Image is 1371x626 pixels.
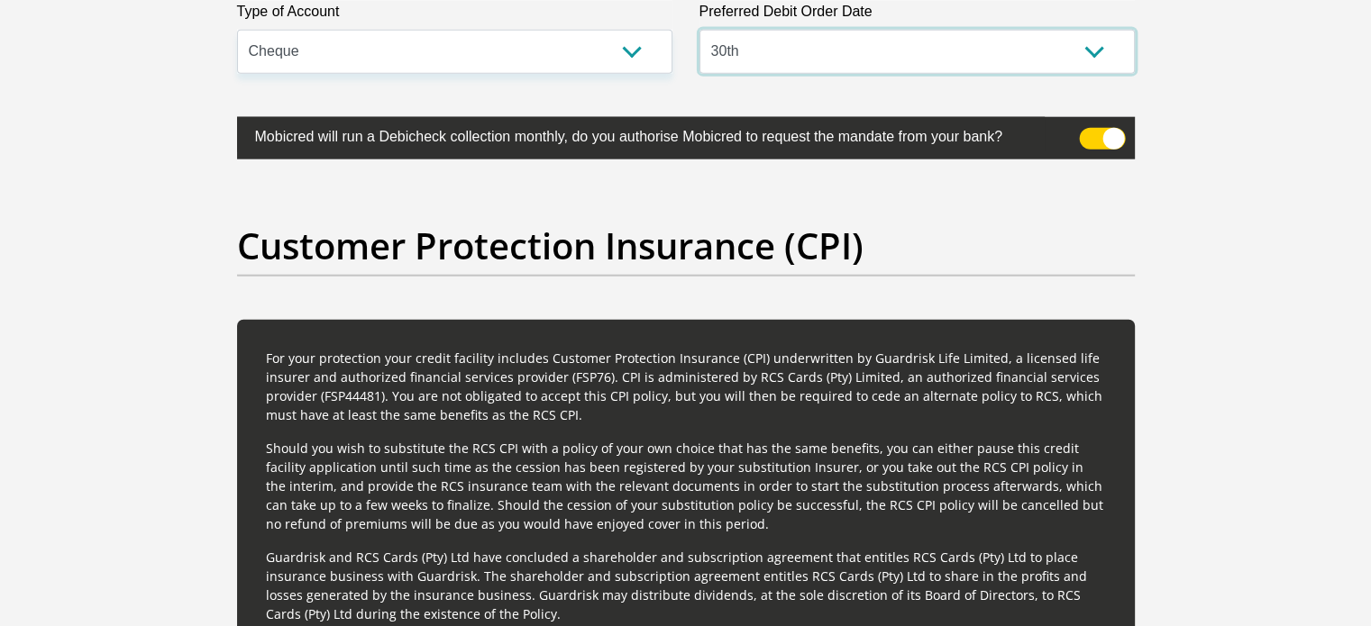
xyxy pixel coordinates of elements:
label: Type of Account [237,1,672,30]
h2: Customer Protection Insurance (CPI) [237,224,1135,268]
p: Guardrisk and RCS Cards (Pty) Ltd have concluded a shareholder and subscription agreement that en... [266,548,1106,623]
label: Preferred Debit Order Date [699,1,1135,30]
p: For your protection your credit facility includes Customer Protection Insurance (CPI) underwritte... [266,349,1106,424]
p: Should you wish to substitute the RCS CPI with a policy of your own choice that has the same bene... [266,439,1106,533]
label: Mobicred will run a Debicheck collection monthly, do you authorise Mobicred to request the mandat... [237,117,1045,152]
